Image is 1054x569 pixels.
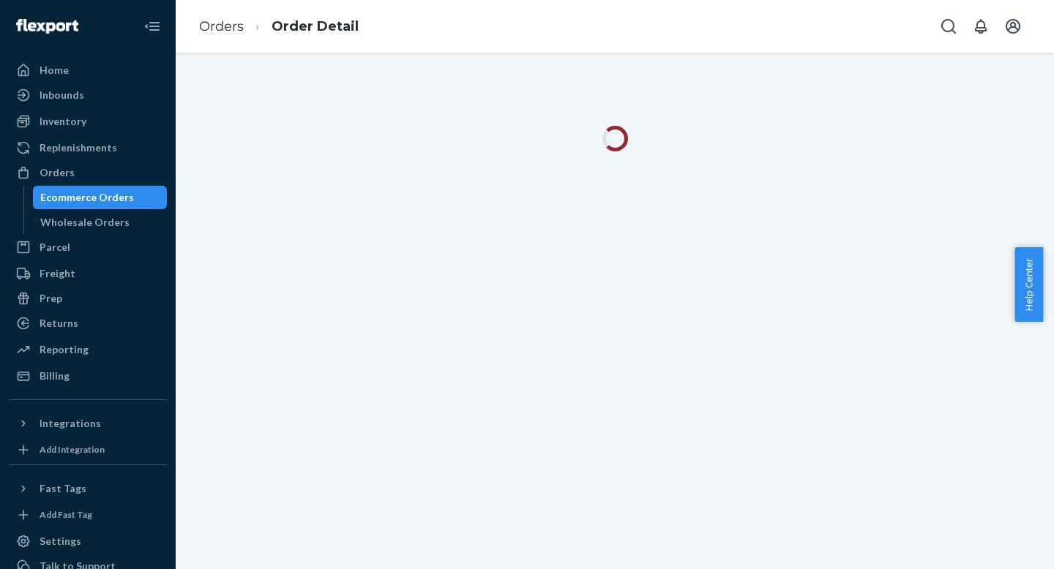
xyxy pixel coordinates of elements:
a: Replenishments [9,136,167,159]
a: Order Detail [272,18,359,34]
div: Integrations [40,416,101,431]
a: Billing [9,364,167,388]
div: Home [40,63,69,78]
div: Parcel [40,240,70,255]
img: Flexport logo [16,19,78,34]
div: Prep [40,291,62,306]
a: Prep [9,287,167,310]
div: Orders [40,165,75,180]
a: Orders [199,18,244,34]
div: Billing [40,369,70,383]
a: Settings [9,530,167,553]
button: Help Center [1014,247,1043,322]
button: Open notifications [966,12,995,41]
a: Home [9,59,167,82]
button: Open Search Box [934,12,963,41]
a: Ecommerce Orders [33,186,168,209]
a: Add Integration [9,441,167,459]
button: Fast Tags [9,477,167,500]
div: Inventory [40,114,86,129]
a: Freight [9,262,167,285]
a: Parcel [9,235,167,259]
a: Orders [9,161,167,184]
div: Inbounds [40,88,84,102]
a: Add Fast Tag [9,506,167,524]
a: Returns [9,312,167,335]
ol: breadcrumbs [187,5,370,48]
div: Reporting [40,342,89,357]
button: Integrations [9,412,167,435]
div: Replenishments [40,140,117,155]
div: Add Fast Tag [40,508,92,521]
button: Open account menu [998,12,1028,41]
div: Freight [40,266,75,281]
a: Reporting [9,338,167,361]
div: Add Integration [40,443,105,456]
div: Returns [40,316,78,331]
button: Close Navigation [138,12,167,41]
div: Ecommerce Orders [40,190,134,205]
a: Inbounds [9,83,167,107]
a: Inventory [9,110,167,133]
div: Settings [40,534,81,549]
div: Wholesale Orders [40,215,130,230]
div: Fast Tags [40,481,86,496]
a: Wholesale Orders [33,211,168,234]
